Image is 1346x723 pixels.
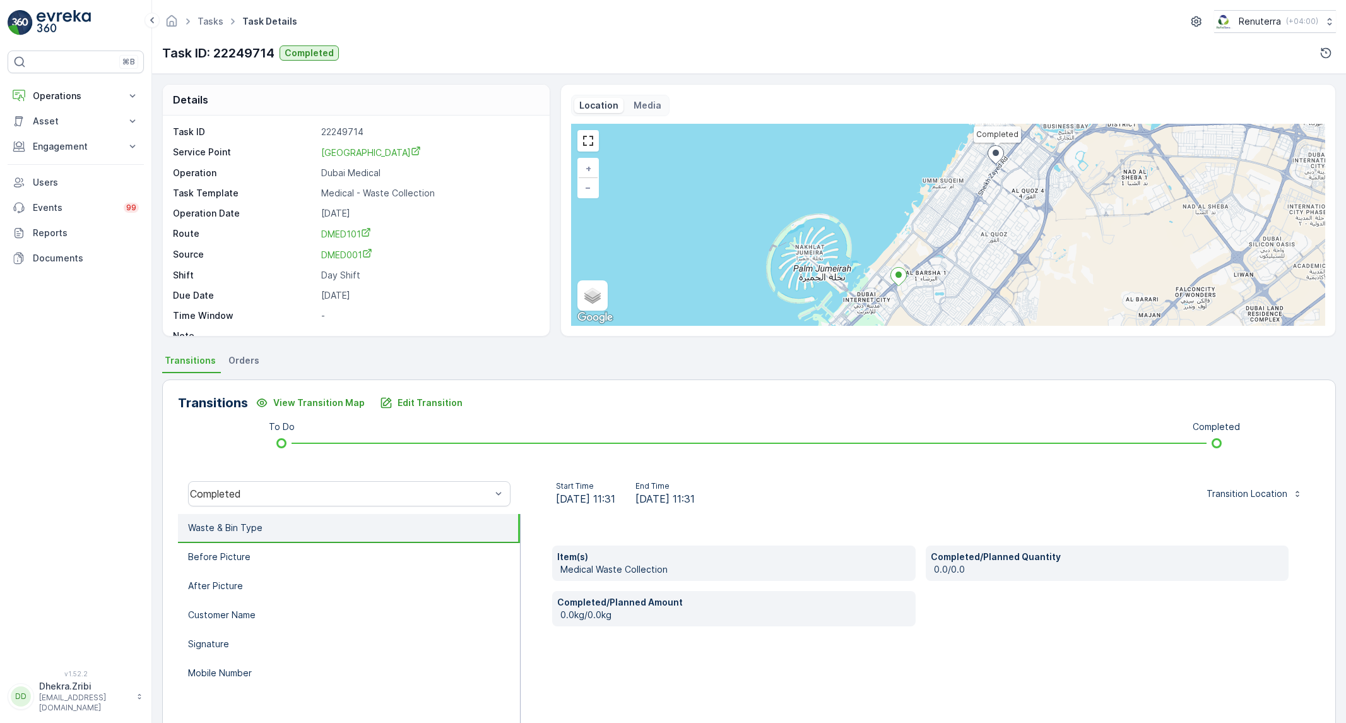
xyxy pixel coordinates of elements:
[173,207,316,220] p: Operation Date
[126,203,136,213] p: 99
[934,563,1284,576] p: 0.0/0.0
[321,146,536,159] a: Al Zahra Hospital
[574,309,616,326] img: Google
[321,229,371,239] span: DMED101
[8,83,144,109] button: Operations
[579,178,598,197] a: Zoom Out
[560,609,911,621] p: 0.0kg/0.0kg
[8,680,144,713] button: DDDhekra.Zribi[EMAIL_ADDRESS][DOMAIN_NAME]
[579,159,598,178] a: Zoom In
[560,563,911,576] p: Medical Waste Collection
[240,15,300,28] span: Task Details
[8,170,144,195] a: Users
[33,115,119,128] p: Asset
[188,580,243,592] p: After Picture
[122,57,135,67] p: ⌘B
[285,47,334,59] p: Completed
[574,309,616,326] a: Open this area in Google Maps (opens a new window)
[321,167,536,179] p: Dubai Medical
[173,248,316,261] p: Source
[579,99,618,112] p: Location
[8,195,144,220] a: Events99
[321,126,536,138] p: 22249714
[188,667,252,679] p: Mobile Number
[33,252,139,265] p: Documents
[165,19,179,30] a: Homepage
[321,207,536,220] p: [DATE]
[321,227,536,241] a: DMED101
[557,551,911,563] p: Item(s)
[321,289,536,302] p: [DATE]
[1286,16,1318,27] p: ( +04:00 )
[586,163,591,174] span: +
[321,147,421,158] span: [GEOGRAPHIC_DATA]
[173,92,208,107] p: Details
[162,44,275,63] p: Task ID: 22249714
[280,45,339,61] button: Completed
[173,309,316,322] p: Time Window
[8,246,144,271] a: Documents
[33,140,119,153] p: Engagement
[635,491,695,506] span: [DATE] 11:31
[321,187,536,200] p: Medical - Waste Collection
[8,220,144,246] a: Reports
[556,491,615,506] span: [DATE] 11:31
[634,99,661,112] p: Media
[188,638,229,650] p: Signature
[173,227,316,241] p: Route
[321,269,536,282] p: Day Shift
[33,201,116,214] p: Events
[556,481,615,491] p: Start Time
[33,227,139,239] p: Reports
[178,393,248,412] p: Transitions
[8,134,144,159] button: Engagement
[228,354,259,367] span: Orders
[33,90,119,102] p: Operations
[372,393,470,413] button: Edit Transition
[321,249,372,260] span: DMED001
[1214,15,1234,28] img: Screenshot_2024-07-26_at_13.33.01.png
[37,10,91,35] img: logo_light-DOdMpM7g.png
[1193,421,1240,433] p: Completed
[173,187,316,200] p: Task Template
[165,354,216,367] span: Transitions
[173,167,316,179] p: Operation
[585,182,591,193] span: −
[579,131,598,150] a: View Fullscreen
[173,289,316,302] p: Due Date
[39,693,130,713] p: [EMAIL_ADDRESS][DOMAIN_NAME]
[1207,487,1287,500] p: Transition Location
[321,330,536,342] p: -
[173,126,316,138] p: Task ID
[273,397,365,409] p: View Transition Map
[1214,10,1336,33] button: Renuterra(+04:00)
[321,248,536,261] a: DMED001
[1199,484,1310,504] button: Transition Location
[173,146,316,159] p: Service Point
[198,16,223,27] a: Tasks
[1239,15,1281,28] p: Renuterra
[557,596,911,609] p: Completed/Planned Amount
[173,269,316,282] p: Shift
[931,551,1284,563] p: Completed/Planned Quantity
[173,330,316,342] p: Note
[8,109,144,134] button: Asset
[8,10,33,35] img: logo
[11,686,31,707] div: DD
[635,481,695,491] p: End Time
[321,309,536,322] p: -
[8,670,144,678] span: v 1.52.2
[33,176,139,189] p: Users
[398,397,463,409] p: Edit Transition
[188,609,256,621] p: Customer Name
[188,522,263,534] p: Waste & Bin Type
[39,680,130,693] p: Dhekra.Zribi
[188,551,251,563] p: Before Picture
[190,488,491,499] div: Completed
[248,393,372,413] button: View Transition Map
[579,282,606,309] a: Layers
[269,421,295,433] p: To Do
